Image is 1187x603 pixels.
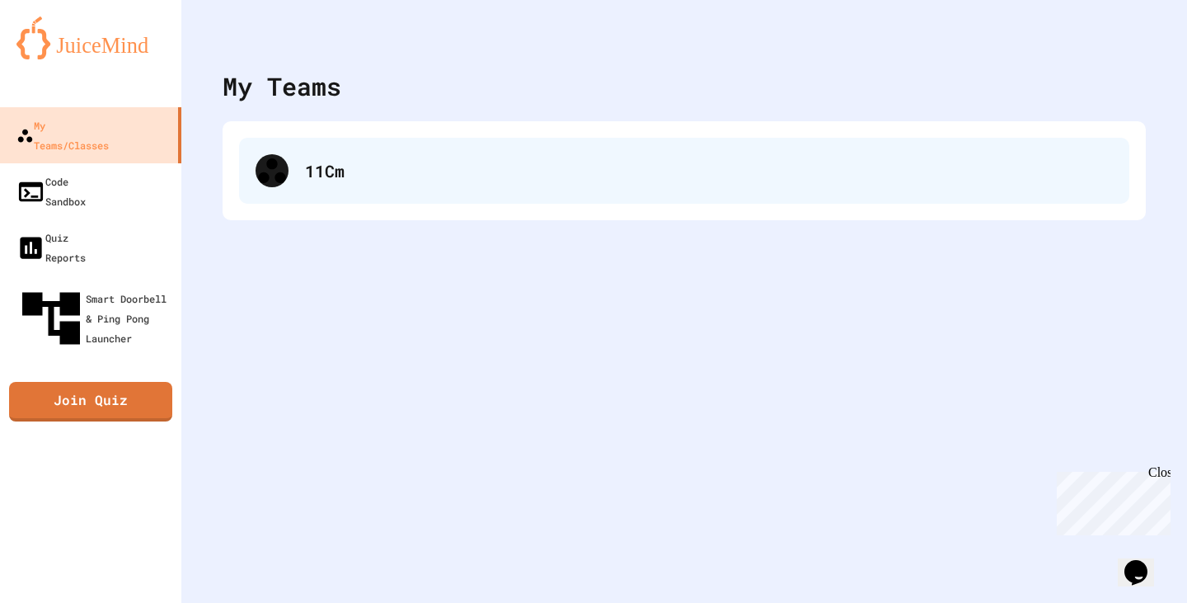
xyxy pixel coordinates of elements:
div: Code Sandbox [16,172,86,211]
iframe: chat widget [1050,465,1171,535]
div: Smart Doorbell & Ping Pong Launcher [16,284,175,353]
iframe: chat widget [1118,537,1171,587]
div: Chat with us now!Close [7,7,114,105]
div: 11Cm [239,138,1129,204]
div: Quiz Reports [16,228,86,267]
div: My Teams/Classes [16,115,109,155]
div: My Teams [223,68,341,105]
img: logo-orange.svg [16,16,165,59]
a: Join Quiz [9,382,172,422]
div: 11Cm [305,158,1113,183]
